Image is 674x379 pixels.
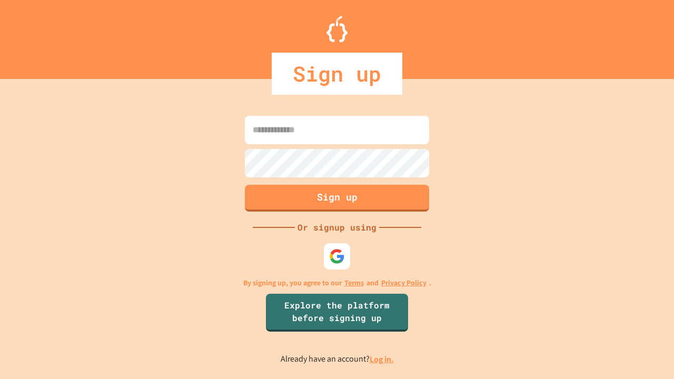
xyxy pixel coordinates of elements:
[344,277,364,288] a: Terms
[243,277,431,288] p: By signing up, you agree to our and .
[295,221,379,234] div: Or signup using
[630,337,663,368] iframe: chat widget
[370,354,394,365] a: Log in.
[266,294,408,332] a: Explore the platform before signing up
[272,53,402,95] div: Sign up
[245,185,429,212] button: Sign up
[587,291,663,336] iframe: chat widget
[281,353,394,366] p: Already have an account?
[329,248,345,264] img: google-icon.svg
[381,277,427,288] a: Privacy Policy
[326,16,348,42] img: Logo.svg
